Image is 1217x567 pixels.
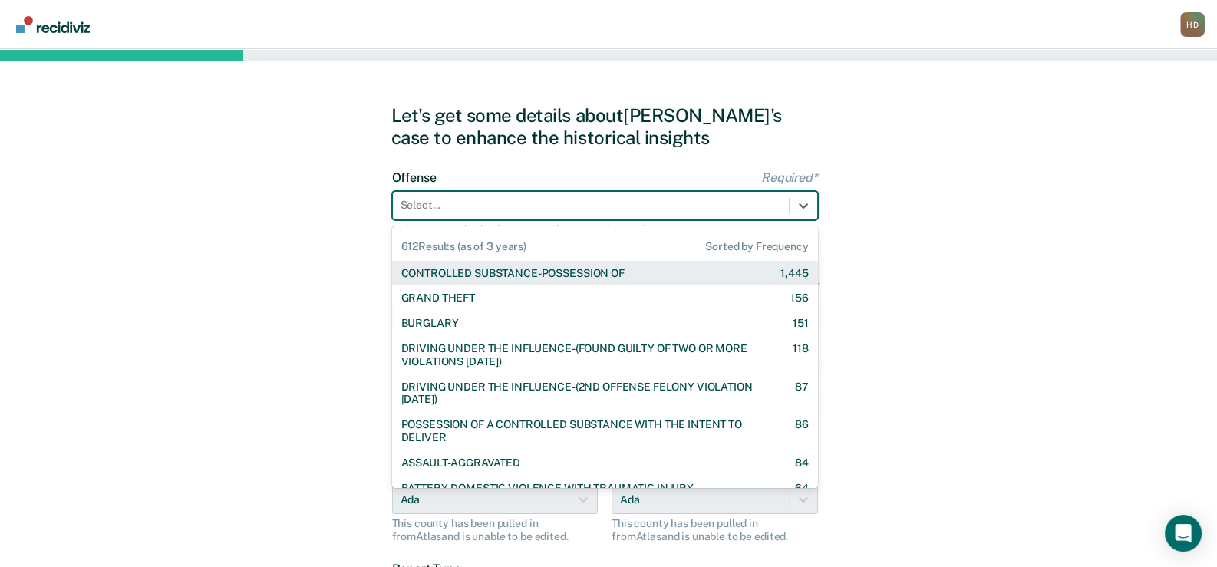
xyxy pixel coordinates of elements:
label: LSI-R Score [392,364,818,378]
div: 118 [793,342,809,368]
div: BURGLARY [401,317,459,330]
div: GRAND THEFT [401,292,475,305]
div: 86 [795,418,809,444]
label: Gender [392,279,818,294]
div: 151 [793,317,809,330]
div: Open Intercom Messenger [1165,515,1202,552]
div: H D [1180,12,1205,37]
div: DRIVING UNDER THE INFLUENCE-(FOUND GUILTY OF TWO OR MORE VIOLATIONS [DATE]) [401,342,766,368]
span: Required* [761,170,818,185]
span: Required* [761,364,818,378]
div: 64 [795,482,809,495]
div: If there are multiple charges for this case, choose the most severe [392,223,818,236]
div: 84 [795,457,809,470]
div: CONTROLLED SUBSTANCE-POSSESSION OF [401,267,625,280]
div: BATTERY-DOMESTIC VIOLENCE WITH TRAUMATIC INJURY [401,482,694,495]
span: Required* [761,279,818,294]
label: Offense [392,170,818,185]
div: This county has been pulled in from Atlas and is unable to be edited. [392,517,599,543]
div: ASSAULT-AGGRAVATED [401,457,520,470]
div: This county has been pulled in from Atlas and is unable to be edited. [612,517,818,543]
div: 1,445 [780,267,808,280]
div: DRIVING UNDER THE INFLUENCE-(2ND OFFENSE FELONY VIOLATION [DATE]) [401,381,768,407]
div: Let's get some details about [PERSON_NAME]'s case to enhance the historical insights [391,104,826,149]
div: 87 [795,381,809,407]
div: POSSESSION OF A CONTROLLED SUBSTANCE WITH THE INTENT TO DELIVER [401,418,768,444]
div: 156 [790,292,809,305]
span: Sorted by Frequency [705,240,808,253]
button: Profile dropdown button [1180,12,1205,37]
span: 612 Results (as of 3 years) [401,240,526,253]
img: Recidiviz [16,16,90,33]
